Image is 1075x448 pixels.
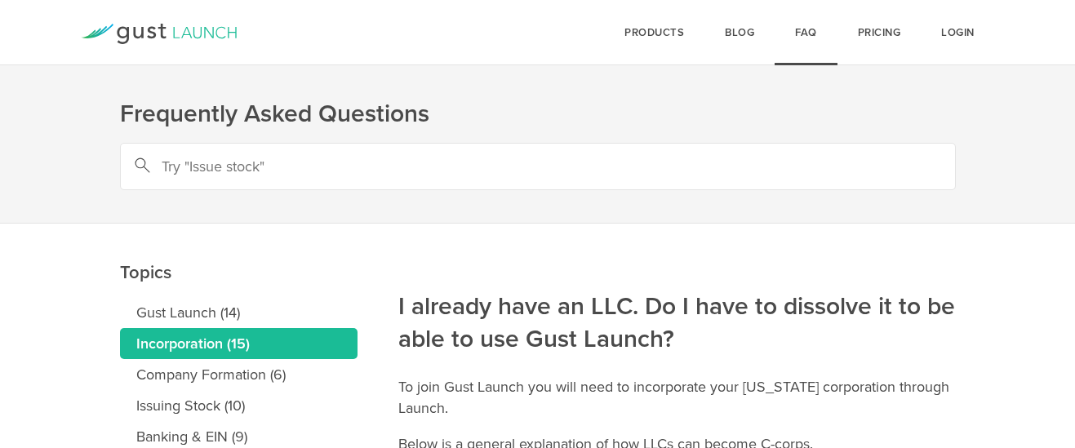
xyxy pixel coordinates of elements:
[398,180,956,356] h2: I already have an LLC. Do I have to dissolve it to be able to use Gust Launch?
[120,297,358,328] a: Gust Launch (14)
[120,359,358,390] a: Company Formation (6)
[120,328,358,359] a: Incorporation (15)
[120,143,956,190] input: Try "Issue stock"
[120,98,956,131] h1: Frequently Asked Questions
[398,376,956,419] p: To join Gust Launch you will need to incorporate your [US_STATE] corporation through Launch.
[120,146,358,289] h2: Topics
[120,390,358,421] a: Issuing Stock (10)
